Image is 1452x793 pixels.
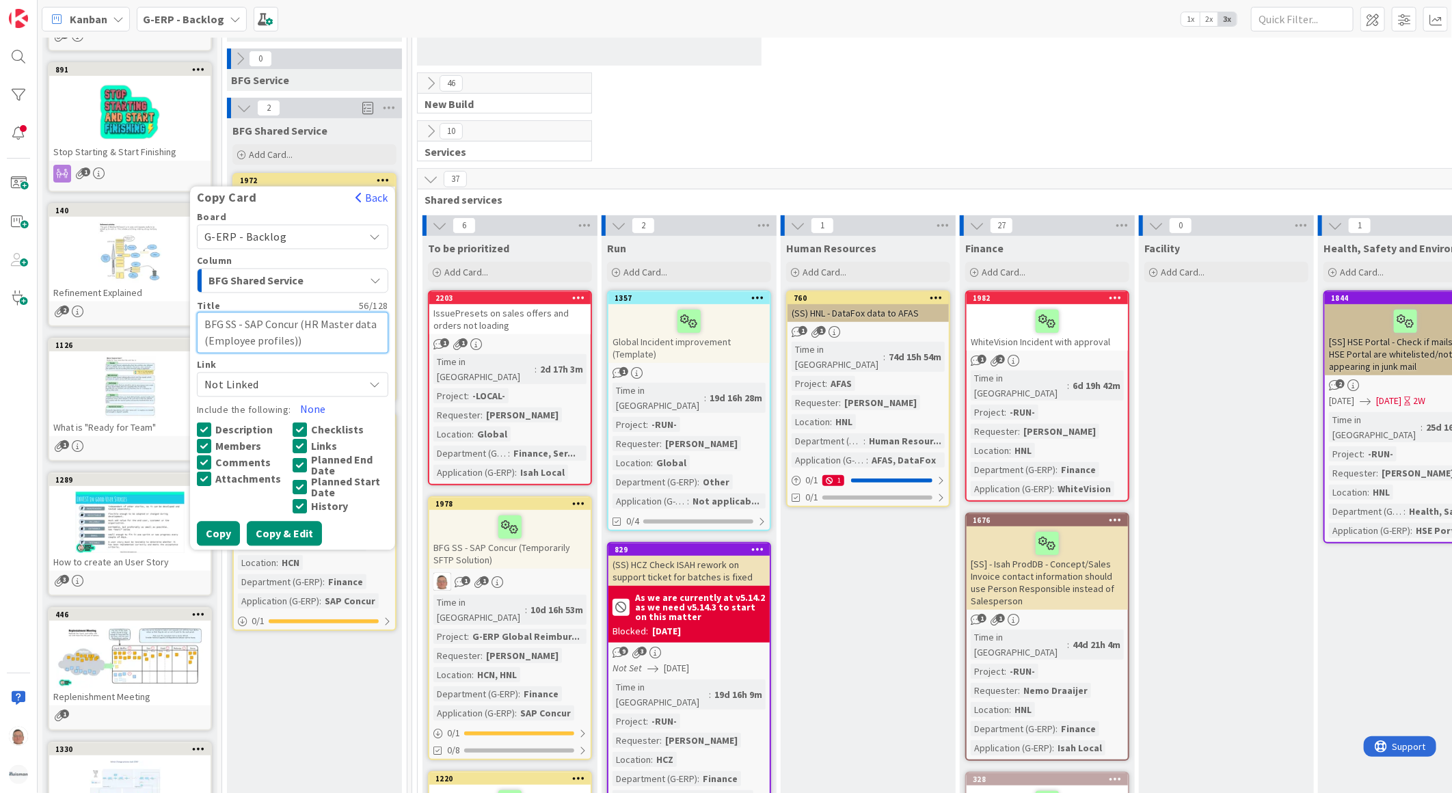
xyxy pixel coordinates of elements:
div: 1982 [967,292,1128,304]
div: 829 [608,543,770,556]
span: : [535,362,537,377]
span: 1 [811,217,834,234]
div: Location [1329,485,1367,500]
span: : [1362,446,1364,461]
span: 1 [459,338,468,347]
div: Location [792,414,830,429]
span: BFG Service [231,73,289,87]
button: Members [197,438,293,455]
div: Global [653,455,690,470]
span: Run [607,241,626,255]
div: 1126What is "Ready for Team" [49,339,211,436]
span: : [697,474,699,489]
b: G-ERP - Backlog [143,12,224,26]
span: : [660,436,662,451]
button: None [291,397,334,422]
div: Nemo Draaijer [1020,683,1091,698]
div: HNL [832,414,856,429]
button: Description [197,422,293,438]
div: What is "Ready for Team" [49,418,211,436]
span: : [839,395,841,410]
div: G-ERP Global Reimbur... [469,629,583,644]
div: 1676[SS] - Isah ProdDB - Concept/Sales Invoice contact information should use Person Responsible ... [967,514,1128,610]
button: Comments [197,455,293,471]
span: : [704,390,706,405]
span: 1 [440,338,449,347]
div: Time in [GEOGRAPHIC_DATA] [613,680,709,710]
div: 1357 [608,292,770,304]
span: Members [215,441,261,452]
div: 1126 [55,340,211,350]
div: Location [971,702,1009,717]
span: : [863,433,865,448]
div: Finance, Ser... [510,446,579,461]
span: 3x [1218,12,1237,26]
span: : [1376,466,1378,481]
div: 2d 17h 3m [537,362,587,377]
div: 140 [49,204,211,217]
button: Planned Start Date [293,476,388,498]
div: HCN [278,555,303,570]
span: Description [215,425,273,435]
div: Project [613,417,646,432]
span: History [311,501,348,512]
textarea: BFG SS - SAP Concur (HR Master data (Employee profiles)) [197,312,388,353]
div: 1357 [615,293,770,303]
div: -RUN- [1364,446,1397,461]
div: [DATE] [652,624,681,639]
div: Project [971,405,1004,420]
div: 829(SS) HCZ Check ISAH rework on support ticket for batches is fixed [608,543,770,586]
span: : [646,417,648,432]
div: Time in [GEOGRAPHIC_DATA] [971,630,1067,660]
span: : [1052,481,1054,496]
span: : [830,414,832,429]
span: : [525,602,527,617]
img: lD [9,727,28,746]
div: Application (G-ERP) [238,593,319,608]
span: 1 [619,367,628,376]
div: 760 [788,292,949,304]
div: 891Stop Starting & Start Finishing [49,64,211,161]
span: : [1004,405,1006,420]
div: -LOCAL- [469,388,509,403]
div: 1289How to create an User Story [49,474,211,571]
div: 44d 21h 4m [1069,637,1124,652]
div: Department (G-ERP) [238,574,323,589]
span: 1 [978,355,986,364]
span: : [472,667,474,682]
button: History [293,498,388,515]
div: 1289 [55,475,211,485]
label: Title [197,300,221,312]
div: Location [433,427,472,442]
span: Not Linked [204,375,358,394]
span: Add Card... [803,266,846,278]
span: New Build [425,97,574,111]
span: : [1403,504,1406,519]
div: Requester [613,436,660,451]
span: : [467,629,469,644]
span: Column [197,256,232,266]
span: : [1067,378,1069,393]
div: Time in [GEOGRAPHIC_DATA] [971,371,1067,401]
span: : [481,648,483,663]
span: : [508,446,510,461]
div: 1676 [973,515,1128,525]
span: Add Card... [1161,266,1205,278]
span: 1 [480,576,489,585]
div: Department (G-ERP) [433,686,518,701]
div: Stop Starting & Start Finishing [49,143,211,161]
span: 0 [249,51,272,67]
div: Department (G-ERP) [433,446,508,461]
div: 19d 16h 28m [706,390,766,405]
div: 1982 [973,293,1128,303]
span: Support [29,2,62,18]
span: Board [197,213,227,222]
div: 6d 19h 42m [1069,378,1124,393]
span: : [687,494,689,509]
span: Add Card... [623,266,667,278]
div: Department (G-ERP) [792,433,863,448]
div: 891 [55,65,211,75]
div: 1357Global Incident improvement (Template) [608,292,770,363]
div: IssuePresets on sales offers and orders not loading [429,304,591,334]
span: [DATE] [1376,394,1401,408]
